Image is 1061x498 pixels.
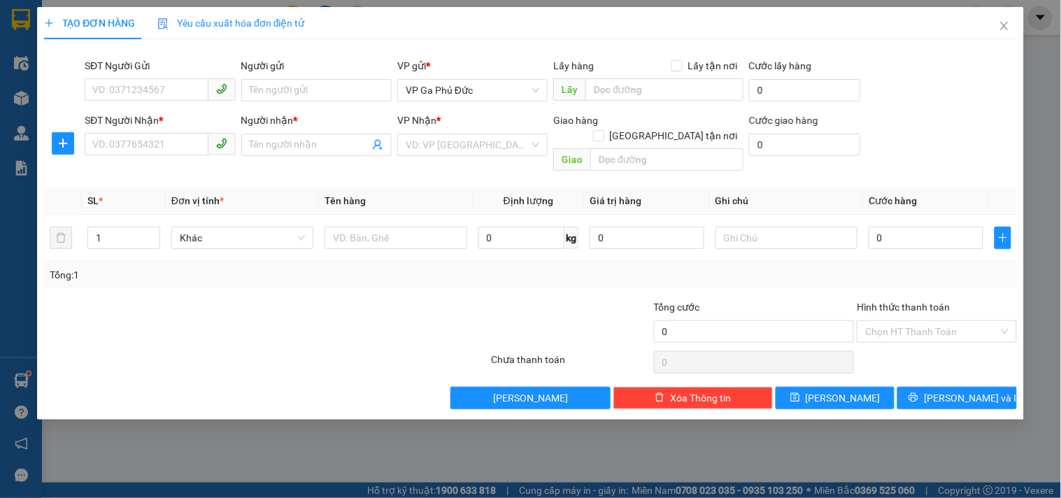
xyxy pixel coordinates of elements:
[683,58,743,73] span: Lấy tận nơi
[999,20,1010,31] span: close
[590,195,641,206] span: Giá trị hàng
[806,390,881,406] span: [PERSON_NAME]
[857,301,950,313] label: Hình thức thanh toán
[216,83,227,94] span: phone
[749,79,861,101] input: Cước lấy hàng
[490,352,652,376] div: Chưa thanh toán
[564,227,578,249] span: kg
[87,195,99,206] span: SL
[52,138,73,149] span: plus
[171,195,224,206] span: Đơn vị tính
[715,227,857,249] input: Ghi Chú
[613,387,773,409] button: deleteXóa Thông tin
[241,113,392,128] div: Người nhận
[450,387,610,409] button: [PERSON_NAME]
[50,227,72,249] button: delete
[397,58,548,73] div: VP gửi
[241,58,392,73] div: Người gửi
[554,60,594,71] span: Lấy hàng
[670,390,731,406] span: Xóa Thông tin
[85,113,235,128] div: SĐT Người Nhận
[397,115,436,126] span: VP Nhận
[50,267,411,283] div: Tổng: 1
[325,195,366,206] span: Tên hàng
[554,148,591,171] span: Giao
[554,115,599,126] span: Giao hàng
[604,128,743,143] span: [GEOGRAPHIC_DATA] tận nơi
[909,392,919,404] span: printer
[85,58,235,73] div: SĐT Người Gửi
[749,134,861,156] input: Cước giao hàng
[406,80,539,101] span: VP Ga Phủ Đức
[586,78,743,101] input: Dọc đường
[157,18,169,29] img: icon
[749,60,812,71] label: Cước lấy hàng
[710,187,863,215] th: Ghi chú
[590,227,704,249] input: 0
[591,148,743,171] input: Dọc đường
[504,195,553,206] span: Định lượng
[869,195,917,206] span: Cước hàng
[554,78,586,101] span: Lấy
[170,16,546,55] b: Công ty TNHH Trọng Hiếu Phú Thọ - Nam Cường Limousine
[180,227,305,248] span: Khác
[995,227,1011,249] button: plus
[493,390,568,406] span: [PERSON_NAME]
[925,390,1023,406] span: [PERSON_NAME] và In
[131,76,585,94] li: Hotline: 1900400028
[44,18,54,28] span: plus
[52,132,74,155] button: plus
[372,139,383,150] span: user-add
[654,301,700,313] span: Tổng cước
[216,138,227,149] span: phone
[157,17,305,29] span: Yêu cầu xuất hóa đơn điện tử
[995,232,1011,243] span: plus
[44,17,135,29] span: TẠO ĐƠN HÀNG
[131,59,585,76] li: Số nhà [STREET_ADDRESS][PERSON_NAME]
[655,392,664,404] span: delete
[325,227,467,249] input: VD: Bàn, Ghế
[985,7,1024,46] button: Close
[898,387,1017,409] button: printer[PERSON_NAME] và In
[790,392,800,404] span: save
[776,387,895,409] button: save[PERSON_NAME]
[749,115,818,126] label: Cước giao hàng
